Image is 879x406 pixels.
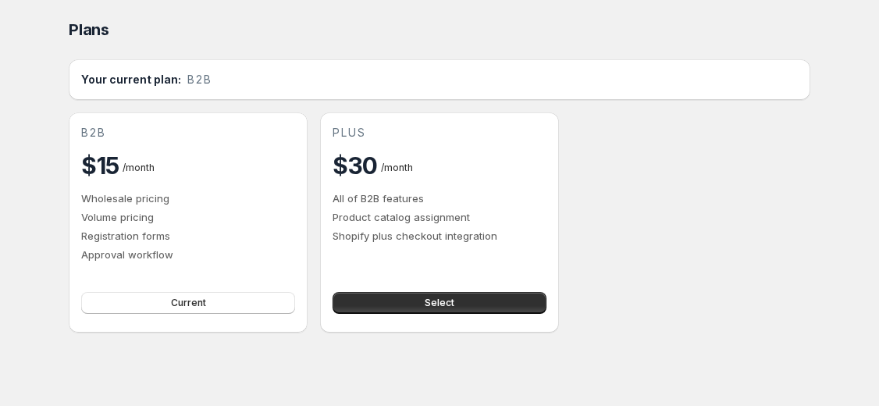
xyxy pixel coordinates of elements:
button: Select [333,292,546,314]
span: Select [425,297,454,309]
p: Registration forms [81,228,295,244]
button: Current [81,292,295,314]
span: / month [381,162,413,173]
p: Volume pricing [81,209,295,225]
p: Product catalog assignment [333,209,546,225]
p: Wholesale pricing [81,191,295,206]
span: b2b [187,72,212,87]
span: Plans [69,20,109,39]
span: b2b [81,125,106,141]
p: Shopify plus checkout integration [333,228,546,244]
h2: $30 [333,150,378,181]
span: plus [333,125,366,141]
h2: $15 [81,150,119,181]
span: / month [123,162,155,173]
h2: Your current plan: [81,72,181,87]
span: Current [171,297,206,309]
p: All of B2B features [333,191,546,206]
p: Approval workflow [81,247,295,262]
